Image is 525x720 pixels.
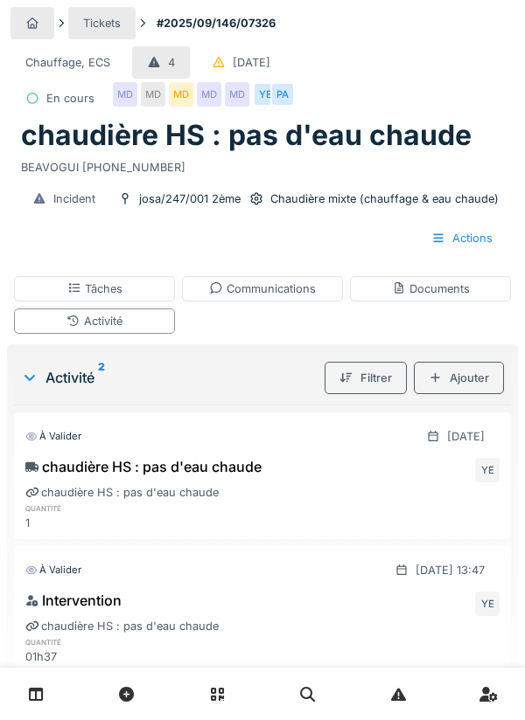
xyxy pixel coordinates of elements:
[325,362,407,394] div: Filtrer
[21,367,318,388] div: Activité
[150,15,283,31] strong: #2025/09/146/07326
[225,82,249,107] div: MD
[270,190,499,207] div: Chaudière mixte (chauffage & eau chaude)
[475,458,500,482] div: YE
[53,190,95,207] div: Incident
[25,456,262,477] div: chaudière HS : pas d'eau chaude
[25,429,81,444] div: À valider
[21,119,472,152] h1: chaudière HS : pas d'eau chaude
[169,82,193,107] div: MD
[25,502,179,514] h6: quantité
[416,222,507,254] div: Actions
[197,82,221,107] div: MD
[25,648,179,665] div: 01h37
[25,54,110,71] div: Chauffage, ECS
[270,82,295,107] div: PA
[233,54,270,71] div: [DATE]
[392,280,470,297] div: Documents
[66,313,122,329] div: Activité
[25,515,179,531] div: 1
[25,636,179,647] h6: quantité
[25,618,500,634] div: chaudière HS : pas d'eau chaude
[414,362,504,394] div: Ajouter
[139,190,241,207] div: josa/247/001 2ème
[25,563,81,578] div: À valider
[475,592,500,616] div: YE
[447,428,485,445] div: [DATE]
[168,54,175,71] div: 4
[46,90,94,107] div: En cours
[25,484,500,501] div: chaudière HS : pas d'eau chaude
[113,82,137,107] div: MD
[21,152,504,176] div: BEAVOGUI [PHONE_NUMBER]
[25,590,122,611] div: Intervention
[141,82,165,107] div: MD
[253,82,277,107] div: YE
[209,280,316,297] div: Communications
[83,15,121,31] div: Tickets
[416,562,485,578] div: [DATE] 13:47
[98,367,105,388] sup: 2
[67,280,122,297] div: Tâches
